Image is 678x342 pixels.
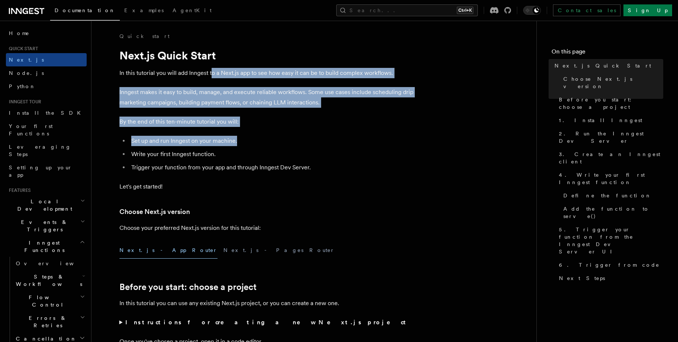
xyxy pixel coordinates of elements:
span: Next.js Quick Start [554,62,651,69]
button: Next.js - App Router [119,242,218,259]
li: Write your first Inngest function. [129,149,414,159]
button: Search...Ctrl+K [336,4,478,16]
span: Local Development [6,198,80,213]
p: In this tutorial you will add Inngest to a Next.js app to see how easy it can be to build complex... [119,68,414,78]
span: Flow Control [13,294,80,308]
span: Define the function [563,192,651,199]
span: Setting up your app [9,165,72,178]
span: 1. Install Inngest [559,117,642,124]
span: 4. Write your first Inngest function [559,171,663,186]
a: Quick start [119,32,170,40]
a: Next Steps [556,272,663,285]
a: Python [6,80,87,93]
button: Flow Control [13,291,87,311]
span: 6. Trigger from code [559,261,660,269]
span: Python [9,83,36,89]
a: Contact sales [553,4,620,16]
a: Choose Next.js version [119,207,190,217]
button: Local Development [6,195,87,215]
li: Trigger your function from your app and through Inngest Dev Server. [129,162,414,173]
span: Home [9,30,29,37]
a: Leveraging Steps [6,140,87,161]
a: Install the SDK [6,106,87,120]
a: Examples [120,2,168,20]
li: Set up and run Inngest on your machine. [129,136,414,146]
a: Add the function to serve() [560,202,663,223]
h4: On this page [552,47,663,59]
a: Sign Up [623,4,672,16]
span: 2. Run the Inngest Dev Server [559,130,663,145]
a: AgentKit [168,2,216,20]
span: 3. Create an Inngest client [559,151,663,165]
p: Let's get started! [119,182,414,192]
span: Install the SDK [9,110,85,116]
span: Documentation [55,7,115,13]
button: Errors & Retries [13,311,87,332]
a: 5. Trigger your function from the Inngest Dev Server UI [556,223,663,258]
p: By the end of this ten-minute tutorial you will: [119,117,414,127]
button: Steps & Workflows [13,270,87,291]
a: Before you start: choose a project [119,282,257,292]
span: Errors & Retries [13,314,80,329]
a: Home [6,27,87,40]
button: Inngest Functions [6,236,87,257]
strong: Instructions for creating a new Next.js project [125,319,409,326]
span: Choose Next.js version [563,75,663,90]
h1: Next.js Quick Start [119,49,414,62]
p: Inngest makes it easy to build, manage, and execute reliable workflows. Some use cases include sc... [119,87,414,108]
a: Before you start: choose a project [556,93,663,114]
a: 2. Run the Inngest Dev Server [556,127,663,148]
a: 3. Create an Inngest client [556,148,663,168]
span: Node.js [9,70,44,76]
p: In this tutorial you can use any existing Next.js project, or you can create a new one. [119,298,414,308]
span: Add the function to serve() [563,205,663,220]
a: 4. Write your first Inngest function [556,168,663,189]
span: Examples [124,7,164,13]
a: Your first Functions [6,120,87,140]
span: Events & Triggers [6,218,80,233]
a: Documentation [50,2,120,21]
span: Quick start [6,46,38,52]
span: Inngest Functions [6,239,80,254]
span: Steps & Workflows [13,273,82,288]
a: 1. Install Inngest [556,114,663,127]
span: Before you start: choose a project [559,96,663,111]
a: Overview [13,257,87,270]
span: Inngest tour [6,99,41,105]
a: Next.js [6,53,87,66]
button: Events & Triggers [6,215,87,236]
a: Choose Next.js version [560,72,663,93]
span: Your first Functions [9,123,53,137]
kbd: Ctrl+K [457,7,473,14]
p: Choose your preferred Next.js version for this tutorial: [119,223,414,233]
span: Leveraging Steps [9,144,71,157]
button: Toggle dark mode [523,6,541,15]
button: Next.js - Pages Router [223,242,335,259]
a: Define the function [560,189,663,202]
a: Node.js [6,66,87,80]
span: Next Steps [559,274,605,282]
span: Features [6,187,31,193]
a: Setting up your app [6,161,87,182]
a: Next.js Quick Start [552,59,663,72]
span: Next.js [9,57,44,63]
span: 5. Trigger your function from the Inngest Dev Server UI [559,226,663,255]
span: AgentKit [173,7,212,13]
span: Overview [16,260,92,266]
a: 6. Trigger from code [556,258,663,272]
summary: Instructions for creating a new Next.js project [119,317,414,328]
